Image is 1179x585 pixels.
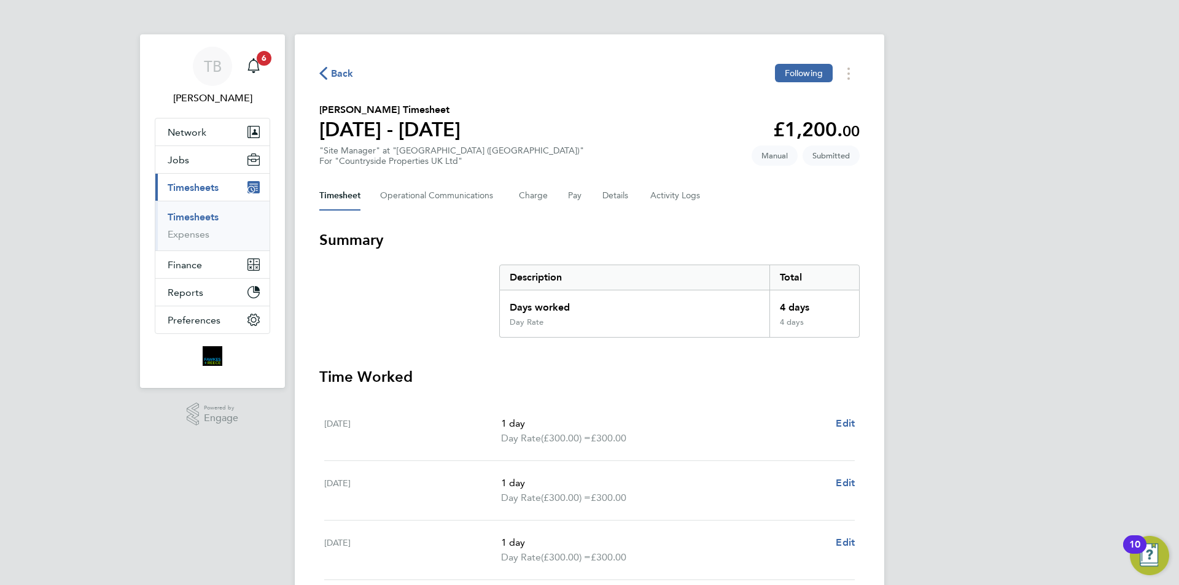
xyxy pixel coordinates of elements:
span: 6 [257,51,271,66]
h3: Summary [319,230,860,250]
img: bromak-logo-retina.png [203,346,222,366]
button: Back [319,66,354,81]
span: Day Rate [501,550,541,565]
button: Pay [568,181,583,211]
a: Timesheets [168,211,219,223]
div: [DATE] [324,416,501,446]
span: Tegan Bligh [155,91,270,106]
button: Following [775,64,833,82]
button: Activity Logs [650,181,702,211]
button: Reports [155,279,270,306]
button: Timesheets Menu [838,64,860,83]
a: 6 [241,47,266,86]
span: £300.00 [591,551,626,563]
div: 10 [1129,544,1140,560]
span: Finance [168,259,202,271]
p: 1 day [501,416,826,431]
div: Summary [499,265,860,338]
div: "Site Manager" at "[GEOGRAPHIC_DATA] ([GEOGRAPHIC_DATA])" [319,145,584,166]
a: Edit [836,416,855,431]
a: Powered byEngage [187,403,239,426]
button: Operational Communications [380,181,499,211]
p: 1 day [501,476,826,490]
button: Charge [519,181,548,211]
span: £300.00 [591,492,626,503]
span: This timesheet was manually created. [752,145,798,166]
button: Preferences [155,306,270,333]
span: Day Rate [501,431,541,446]
span: (£300.00) = [541,492,591,503]
span: Network [168,126,206,138]
h3: Time Worked [319,367,860,387]
button: Details [602,181,631,211]
span: (£300.00) = [541,432,591,444]
button: Timesheet [319,181,360,211]
span: TB [204,58,222,74]
span: Jobs [168,154,189,166]
button: Jobs [155,146,270,173]
h1: [DATE] - [DATE] [319,117,461,142]
span: Following [785,68,823,79]
span: Engage [204,413,238,424]
div: Day Rate [510,317,543,327]
span: £300.00 [591,432,626,444]
a: Expenses [168,228,209,240]
div: For "Countryside Properties UK Ltd" [319,156,584,166]
a: Go to home page [155,346,270,366]
span: Timesheets [168,182,219,193]
button: Finance [155,251,270,278]
span: Day Rate [501,490,541,505]
span: 00 [842,122,860,140]
span: This timesheet is Submitted. [803,145,860,166]
span: Edit [836,537,855,548]
h2: [PERSON_NAME] Timesheet [319,103,461,117]
span: Edit [836,417,855,429]
div: Timesheets [155,201,270,250]
span: (£300.00) = [541,551,591,563]
a: Edit [836,535,855,550]
div: 4 days [769,317,859,337]
app-decimal: £1,200. [773,118,860,141]
div: [DATE] [324,476,501,505]
span: Preferences [168,314,220,326]
button: Timesheets [155,174,270,201]
button: Network [155,118,270,145]
div: Total [769,265,859,290]
p: 1 day [501,535,826,550]
span: Back [331,66,354,81]
div: Description [500,265,769,290]
button: Open Resource Center, 10 new notifications [1130,536,1169,575]
nav: Main navigation [140,34,285,388]
a: Edit [836,476,855,490]
span: Powered by [204,403,238,413]
span: Edit [836,477,855,489]
div: [DATE] [324,535,501,565]
div: 4 days [769,290,859,317]
span: Reports [168,287,203,298]
div: Days worked [500,290,769,317]
a: TB[PERSON_NAME] [155,47,270,106]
